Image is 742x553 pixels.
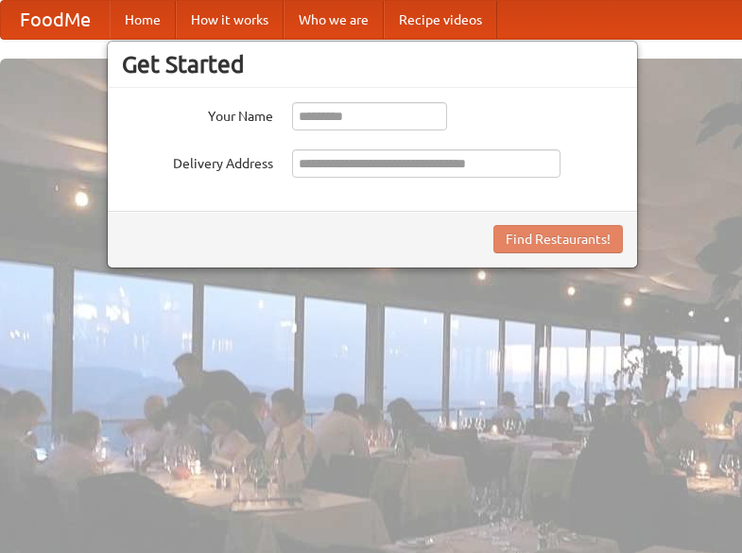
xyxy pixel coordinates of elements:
[176,1,284,39] a: How it works
[122,149,273,173] label: Delivery Address
[122,102,273,126] label: Your Name
[122,50,623,78] h3: Get Started
[110,1,176,39] a: Home
[384,1,497,39] a: Recipe videos
[1,1,110,39] a: FoodMe
[493,225,623,253] button: Find Restaurants!
[284,1,384,39] a: Who we are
